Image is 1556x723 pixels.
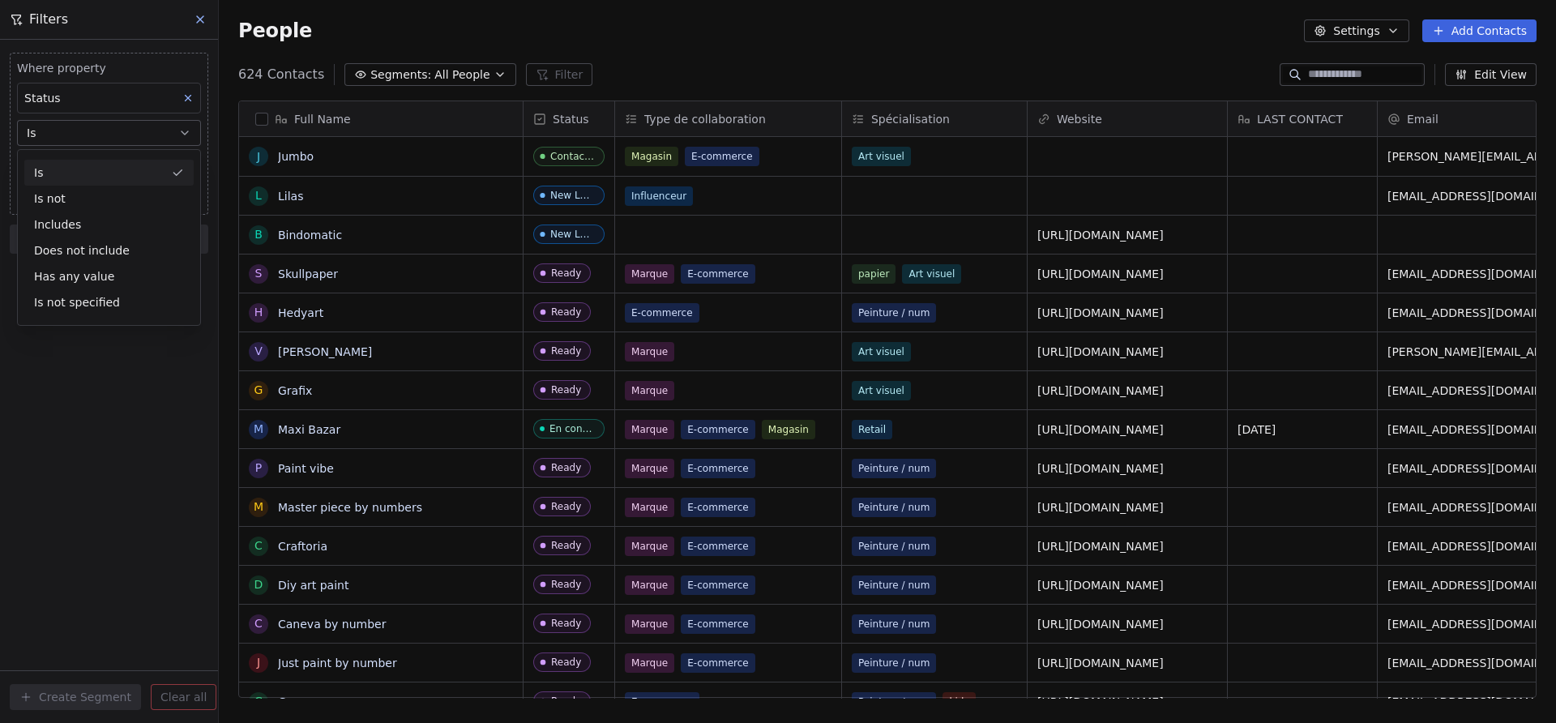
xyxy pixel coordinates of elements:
a: [URL][DOMAIN_NAME] [1037,695,1164,708]
span: Art visuel [852,381,911,400]
span: Marque [625,264,674,284]
span: Retail [852,420,892,439]
div: Ready [551,579,581,590]
div: Ready [551,384,581,396]
div: C [254,693,263,710]
span: Marque [625,459,674,478]
span: Marque [625,381,674,400]
a: Skullpaper [278,267,338,280]
span: E-commerce [625,692,699,712]
div: P [255,460,262,477]
div: Ready [551,695,581,707]
div: D [254,576,263,593]
div: Does not include [24,237,194,263]
span: Type de collaboration [644,111,766,127]
div: Contact 1 [550,151,595,162]
div: C [254,537,263,554]
span: All People [434,66,489,83]
div: Ready [551,306,581,318]
div: Has any value [24,263,194,289]
button: Add Contacts [1422,19,1537,42]
div: New Lead [550,190,595,201]
span: Status [553,111,589,127]
a: Caneva by number [278,618,386,631]
div: Full Name [239,101,523,136]
div: Type de collaboration [615,101,841,136]
a: [PERSON_NAME] [278,345,372,358]
span: People [238,19,312,43]
a: [URL][DOMAIN_NAME] [1037,462,1164,475]
div: Website [1028,101,1227,136]
a: [URL][DOMAIN_NAME] [1037,384,1164,397]
a: Just paint by number [278,657,397,670]
span: Peinture / num [852,498,937,517]
div: Spécialisation [842,101,1027,136]
div: Ready [551,501,581,512]
div: Is [24,160,194,186]
span: 624 Contacts [238,65,324,84]
span: Art visuel [852,147,911,166]
span: E-commerce [681,264,755,284]
a: [URL][DOMAIN_NAME] [1037,579,1164,592]
a: [URL][DOMAIN_NAME] [1037,229,1164,242]
span: papier [852,264,896,284]
button: Settings [1304,19,1409,42]
span: LAST CONTACT [1257,111,1343,127]
span: Spécialisation [871,111,950,127]
span: Segments: [370,66,431,83]
a: Paint vibe [278,462,334,475]
a: [URL][DOMAIN_NAME] [1037,267,1164,280]
a: Diy art paint [278,579,348,592]
span: Marque [625,537,674,556]
span: Marque [625,653,674,673]
span: Influenceur [625,186,693,206]
a: [URL][DOMAIN_NAME] [1037,618,1164,631]
span: Magasin [762,420,815,439]
div: Ready [551,462,581,473]
span: Full Name [294,111,351,127]
a: Grafix [278,384,312,397]
span: E-commerce [681,575,755,595]
span: Marque [625,498,674,517]
a: Jumbo [278,150,314,163]
div: Is not [24,186,194,212]
span: Art visuel [852,342,911,361]
span: Marque [625,614,674,634]
div: Suggestions [18,160,200,315]
div: M [254,498,263,516]
div: H [254,304,263,321]
a: [URL][DOMAIN_NAME] [1037,657,1164,670]
span: Magasin [625,147,678,166]
a: Creavea [278,695,325,708]
div: S [255,265,263,282]
span: Website [1057,111,1102,127]
span: Peinture / num [852,653,937,673]
div: grid [239,137,524,699]
div: Status [524,101,614,136]
div: Ready [551,267,581,279]
div: M [254,421,263,438]
a: Lilas [278,190,303,203]
div: C [254,615,263,632]
div: V [254,343,263,360]
div: J [257,654,260,671]
span: E-commerce [681,420,755,439]
span: E-commerce [681,459,755,478]
span: E-commerce [685,147,759,166]
div: Includes [24,212,194,237]
button: Filter [526,63,593,86]
span: Art visuel [902,264,961,284]
span: E-commerce [681,537,755,556]
a: [URL][DOMAIN_NAME] [1037,501,1164,514]
span: E-commerce [625,303,699,323]
div: L [255,187,262,204]
div: Ready [551,345,581,357]
span: Peinture / num [852,692,937,712]
span: [DATE] [1238,421,1367,438]
span: kids [943,692,975,712]
span: E-commerce [681,653,755,673]
span: Peinture / num [852,575,937,595]
span: Marque [625,420,674,439]
a: [URL][DOMAIN_NAME] [1037,423,1164,436]
div: B [254,226,263,243]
